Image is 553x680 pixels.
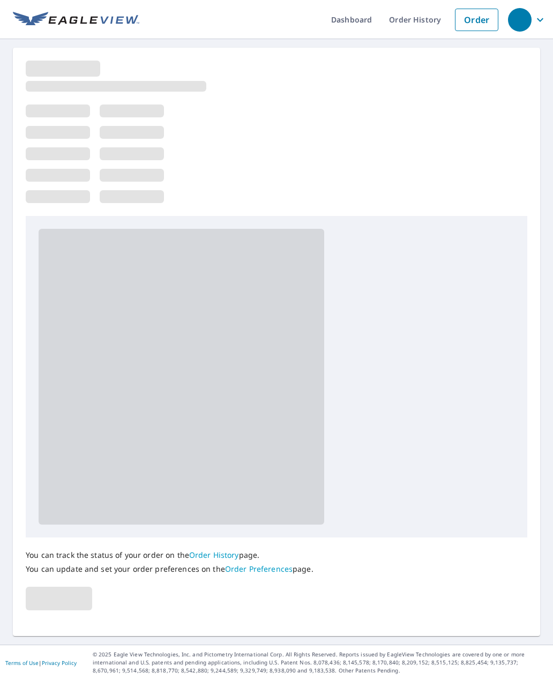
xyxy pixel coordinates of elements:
[225,564,293,574] a: Order Preferences
[455,9,498,31] a: Order
[26,550,313,560] p: You can track the status of your order on the page.
[189,550,239,560] a: Order History
[26,564,313,574] p: You can update and set your order preferences on the page.
[13,12,139,28] img: EV Logo
[5,659,39,667] a: Terms of Use
[42,659,77,667] a: Privacy Policy
[5,660,77,666] p: |
[93,651,548,675] p: © 2025 Eagle View Technologies, Inc. and Pictometry International Corp. All Rights Reserved. Repo...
